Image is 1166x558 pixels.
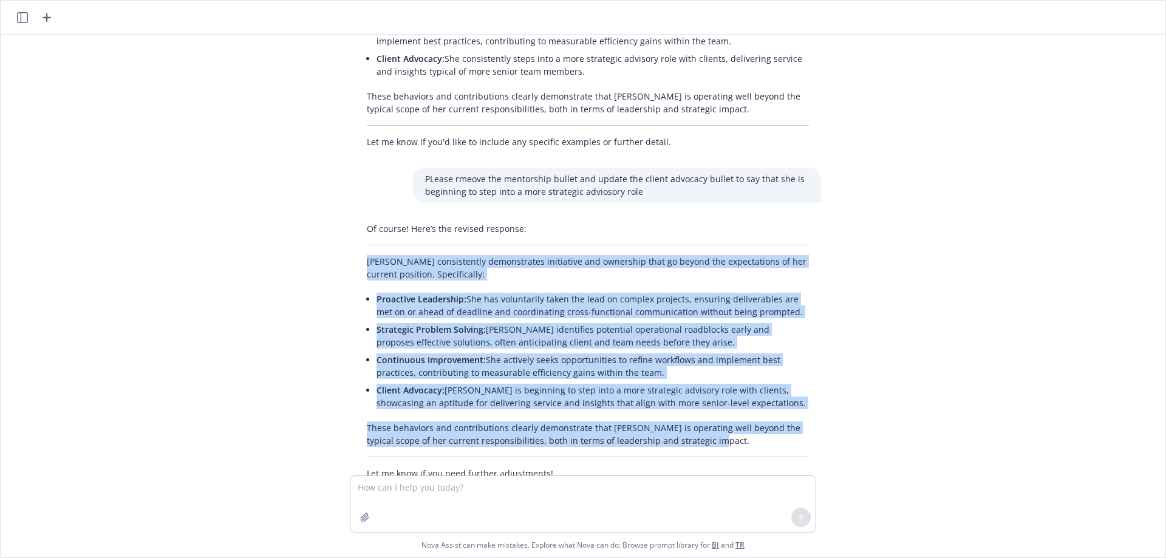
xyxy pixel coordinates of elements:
span: Nova Assist can make mistakes. Explore what Nova can do: Browse prompt library for and [421,532,745,557]
p: These behaviors and contributions clearly demonstrate that [PERSON_NAME] is operating well beyond... [367,421,809,447]
li: She has voluntarily taken the lead on complex projects, ensuring deliverables are met on or ahead... [377,290,809,321]
span: Client Advocacy: [377,53,445,64]
span: Continuous Improvement: [377,354,486,366]
span: Client Advocacy: [377,384,445,396]
li: [PERSON_NAME] actively seeks opportunities to refine workflows and implement best practices, cont... [377,19,809,50]
p: These behaviors and contributions clearly demonstrate that [PERSON_NAME] is operating well beyond... [367,90,809,115]
li: She consistently steps into a more strategic advisory role with clients, delivering service and i... [377,50,809,80]
p: Let me know if you'd like to include any specific examples or further detail. [367,135,809,148]
li: She actively seeks opportunities to refine workflows and implement best practices, contributing t... [377,351,809,381]
a: TR [735,540,745,550]
span: Proactive Leadership: [377,293,466,305]
li: [PERSON_NAME] identifies potential operational roadblocks early and proposes effective solutions,... [377,321,809,351]
p: PLease rmeove the mentorship bullet and update the client advocacy bullet to say that she is begi... [425,172,809,198]
p: Of course! Here’s the revised response: [367,222,809,235]
a: BI [712,540,719,550]
li: [PERSON_NAME] is beginning to step into a more strategic advisory role with clients, showcasing a... [377,381,809,412]
span: Strategic Problem Solving: [377,324,486,335]
p: [PERSON_NAME] consistently demonstrates initiative and ownership that go beyond the expectations ... [367,255,809,281]
p: Let me know if you need further adjustments! [367,467,809,480]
